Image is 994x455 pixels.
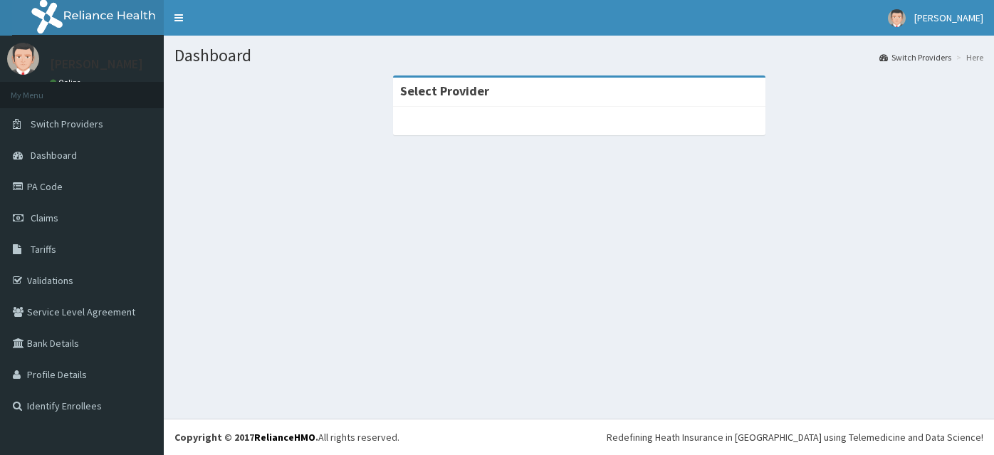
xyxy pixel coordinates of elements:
[31,149,77,162] span: Dashboard
[953,51,983,63] li: Here
[31,211,58,224] span: Claims
[254,431,315,444] a: RelianceHMO
[31,243,56,256] span: Tariffs
[400,83,489,99] strong: Select Provider
[879,51,951,63] a: Switch Providers
[50,58,143,70] p: [PERSON_NAME]
[164,419,994,455] footer: All rights reserved.
[50,78,84,88] a: Online
[607,430,983,444] div: Redefining Heath Insurance in [GEOGRAPHIC_DATA] using Telemedicine and Data Science!
[174,46,983,65] h1: Dashboard
[914,11,983,24] span: [PERSON_NAME]
[7,43,39,75] img: User Image
[888,9,906,27] img: User Image
[174,431,318,444] strong: Copyright © 2017 .
[31,117,103,130] span: Switch Providers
